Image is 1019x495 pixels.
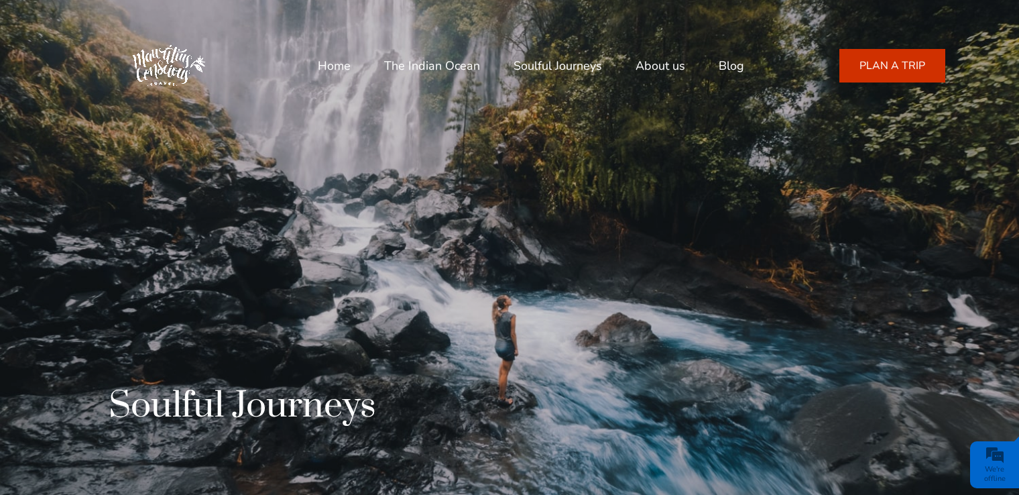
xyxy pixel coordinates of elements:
[514,50,602,82] a: Soulful Journeys
[973,465,1016,484] div: We're offline
[318,50,351,82] a: Home
[384,50,480,82] a: The Indian Ocean
[636,50,685,82] a: About us
[719,50,744,82] a: Blog
[109,384,376,428] h1: Soulful Journeys
[839,49,945,82] a: PLAN A TRIP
